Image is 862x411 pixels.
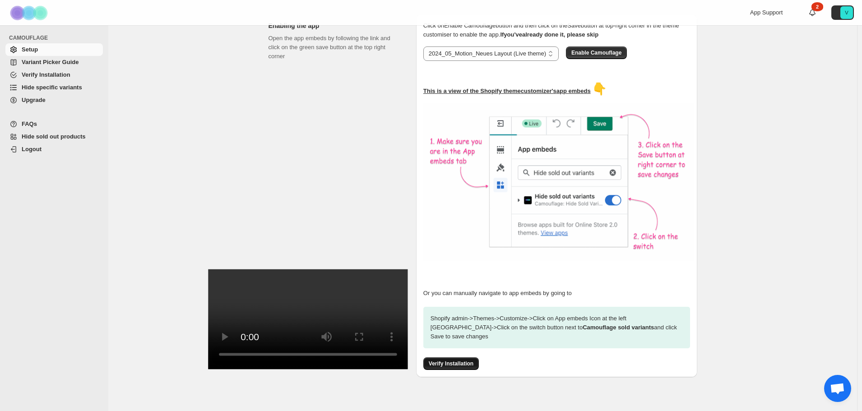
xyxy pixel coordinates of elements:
a: Enable Camouflage [566,49,627,56]
span: FAQs [22,120,37,127]
button: Verify Installation [423,357,479,370]
button: Avatar with initials V [831,5,854,20]
img: camouflage-enable [423,103,694,261]
span: Setup [22,46,38,53]
div: Open the app embeds by following the link and click on the green save button at the top right corner [269,34,402,356]
p: Or you can manually navigate to app embeds by going to [423,289,690,298]
span: App Support [750,9,783,16]
span: Logout [22,146,42,152]
span: Variant Picker Guide [22,59,79,65]
strong: Camouflage sold variants [583,324,654,331]
span: Hide specific variants [22,84,82,91]
span: Hide sold out products [22,133,86,140]
a: Chat öffnen [824,375,851,402]
span: Upgrade [22,97,46,103]
p: Click on Enable Camouflage button and then click on the Save button at top-right corner in the th... [423,21,690,39]
a: Verify Installation [423,360,479,367]
span: 👇 [592,82,607,96]
span: Enable Camouflage [571,49,621,56]
span: Verify Installation [22,71,70,78]
span: CAMOUFLAGE [9,34,104,42]
img: Camouflage [7,0,52,25]
a: Logout [5,143,103,156]
div: 2 [811,2,823,11]
u: This is a view of the Shopify theme customizer's app embeds [423,88,591,94]
video: Enable Camouflage in theme app embeds [208,269,408,369]
a: Setup [5,43,103,56]
a: Upgrade [5,94,103,106]
b: If you've already done it, please skip [500,31,598,38]
a: FAQs [5,118,103,130]
a: Hide specific variants [5,81,103,94]
h2: Enabling the app [269,21,402,30]
a: 2 [808,8,817,17]
a: Variant Picker Guide [5,56,103,69]
span: Avatar with initials V [840,6,853,19]
p: Shopify admin -> Themes -> Customize -> Click on App embeds Icon at the left [GEOGRAPHIC_DATA] ->... [423,307,690,348]
a: Hide sold out products [5,130,103,143]
a: Verify Installation [5,69,103,81]
span: Verify Installation [429,360,473,367]
button: Enable Camouflage [566,46,627,59]
text: V [845,10,848,15]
